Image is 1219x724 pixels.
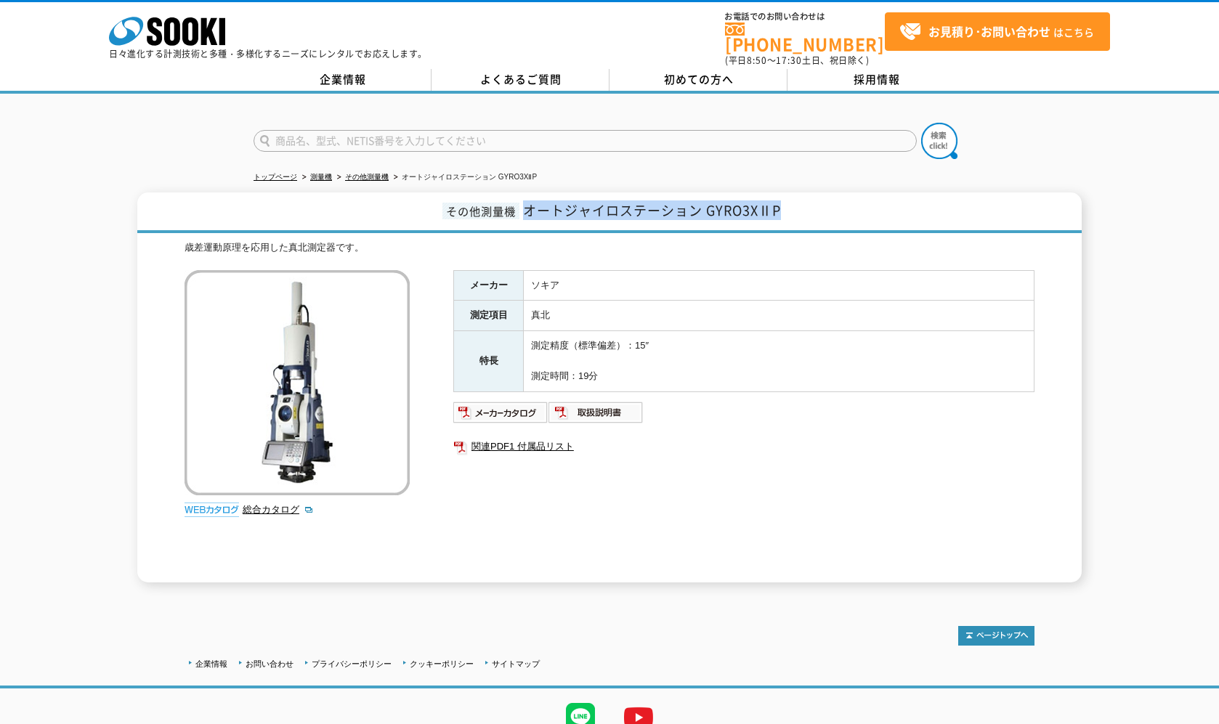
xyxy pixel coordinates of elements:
img: メーカーカタログ [453,401,548,424]
a: 企業情報 [254,69,432,91]
a: お問い合わせ [246,659,293,668]
span: その他測量機 [442,203,519,219]
span: はこちら [899,21,1094,43]
span: 8:50 [747,54,767,67]
a: トップページ [254,173,297,181]
td: ソキア [524,270,1034,301]
img: btn_search.png [921,123,957,159]
a: よくあるご質問 [432,69,609,91]
a: 企業情報 [195,659,227,668]
a: [PHONE_NUMBER] [725,23,885,52]
td: 測定精度（標準偏差）：15″ 測定時間：19分 [524,331,1034,391]
img: オートジャイロステーション GYRO3XⅡP [185,270,410,495]
input: 商品名、型式、NETIS番号を入力してください [254,130,917,152]
span: (平日 ～ 土日、祝日除く) [725,54,869,67]
th: メーカー [454,270,524,301]
a: その他測量機 [345,173,389,181]
span: お電話でのお問い合わせは [725,12,885,21]
a: クッキーポリシー [410,659,474,668]
p: 日々進化する計測技術と多種・多様化するニーズにレンタルでお応えします。 [109,49,427,58]
a: サイトマップ [492,659,540,668]
a: 初めての方へ [609,69,787,91]
a: メーカーカタログ [453,410,548,421]
a: 測量機 [310,173,332,181]
td: 真北 [524,301,1034,331]
span: オートジャイロステーション GYRO3XⅡP [523,200,781,220]
strong: お見積り･お問い合わせ [928,23,1050,40]
img: トップページへ [958,626,1034,646]
a: プライバシーポリシー [312,659,392,668]
th: 測定項目 [454,301,524,331]
span: 17:30 [776,54,802,67]
th: 特長 [454,331,524,391]
a: 取扱説明書 [548,410,644,421]
span: 初めての方へ [664,71,734,87]
a: 関連PDF1 付属品リスト [453,437,1034,456]
img: webカタログ [185,503,239,517]
a: 総合カタログ [243,504,314,515]
img: 取扱説明書 [548,401,644,424]
div: 歳差運動原理を応用した真北測定器です。 [185,240,1034,256]
a: お見積り･お問い合わせはこちら [885,12,1110,51]
li: オートジャイロステーション GYRO3XⅡP [391,170,537,185]
a: 採用情報 [787,69,965,91]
